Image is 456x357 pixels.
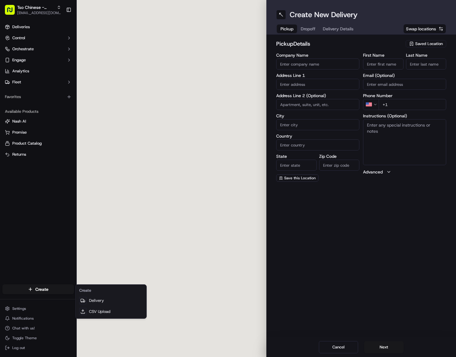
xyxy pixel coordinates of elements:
span: Deliveries [12,24,30,30]
span: Settings [12,306,26,311]
img: 8016278978528_b943e370aa5ada12b00a_72.png [13,59,24,70]
span: Orchestrate [12,46,34,52]
div: Past conversations [6,80,41,85]
input: Enter state [276,160,317,171]
div: 📗 [6,138,11,142]
input: Apartment, suite, unit, etc. [276,99,359,110]
span: • [51,112,53,116]
label: City [276,114,359,118]
span: Saved Location [415,41,443,47]
input: Enter company name [276,59,359,70]
span: • [51,95,53,100]
span: Dropoff [301,26,315,32]
a: Delivery [77,295,145,306]
span: Notifications [12,316,34,321]
label: Email (Optional) [363,73,446,78]
input: Enter last name [406,59,446,70]
span: [PERSON_NAME] [19,95,50,100]
input: Got a question? Start typing here... [16,40,110,46]
div: Create [77,286,145,295]
span: Knowledge Base [12,137,47,143]
span: Fleet [12,79,21,85]
h2: pickup Details [276,40,402,48]
span: Chat with us! [12,326,35,331]
span: Save this Location [284,176,316,180]
button: Cancel [319,341,358,353]
div: Favorites [2,92,74,102]
label: Address Line 1 [276,73,359,78]
span: Engage [12,57,26,63]
span: [DATE] [54,95,67,100]
span: Pylon [61,152,74,157]
span: Analytics [12,68,29,74]
span: Delivery Details [323,26,354,32]
label: Last Name [406,53,446,57]
label: First Name [363,53,404,57]
label: Instructions (Optional) [363,114,446,118]
img: 1736555255976-a54dd68f-1ca7-489b-9aae-adbdc363a1c4 [6,59,17,70]
div: Available Products [2,107,74,116]
img: 1736555255976-a54dd68f-1ca7-489b-9aae-adbdc363a1c4 [12,95,17,100]
label: Address Line 2 (Optional) [276,93,359,98]
label: State [276,154,317,158]
input: Enter address [276,79,359,90]
span: Nash AI [12,119,26,124]
label: Zip Code [319,154,360,158]
label: Phone Number [363,93,446,98]
a: Powered byPylon [43,152,74,157]
label: Advanced [363,169,383,175]
div: We're available if you need us! [28,65,84,70]
span: Toggle Theme [12,336,37,340]
span: Returns [12,152,26,157]
span: [PERSON_NAME] [19,112,50,116]
button: Next [364,341,404,353]
button: See all [95,78,112,86]
a: CSV Upload [77,306,145,317]
input: Enter first name [363,59,404,70]
span: Create [35,286,48,292]
h1: Create New Delivery [290,10,357,20]
button: Start new chat [104,60,112,68]
span: Tso Chinese - Catering [17,4,54,10]
span: Promise [12,130,27,135]
input: Enter email address [363,79,446,90]
label: Country [276,134,359,138]
img: Chelsea Prettyman [6,106,16,116]
input: Enter city [276,119,359,130]
input: Enter phone number [379,99,446,110]
div: Start new chat [28,59,101,65]
span: Control [12,35,25,41]
span: Pickup [280,26,293,32]
span: [DATE] [54,112,67,116]
div: 💻 [52,138,57,142]
input: Enter country [276,139,359,150]
p: Welcome 👋 [6,25,112,34]
span: Swap locations [406,26,436,32]
input: Enter zip code [319,160,360,171]
span: Product Catalog [12,141,42,146]
img: Nash [6,6,18,18]
span: [EMAIL_ADDRESS][DOMAIN_NAME] [17,10,61,15]
img: Brigitte Vinadas [6,89,16,99]
a: 💻API Documentation [49,135,101,146]
a: 📗Knowledge Base [4,135,49,146]
span: Log out [12,345,25,350]
label: Company Name [276,53,359,57]
span: API Documentation [58,137,99,143]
